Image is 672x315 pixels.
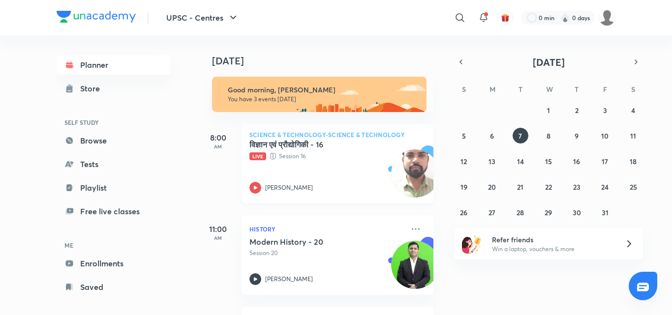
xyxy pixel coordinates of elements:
img: Abhijeet Srivastav [599,9,615,26]
a: Playlist [57,178,171,198]
abbr: October 15, 2025 [545,157,552,166]
h5: 8:00 [198,132,238,143]
abbr: Friday [603,85,607,94]
abbr: October 24, 2025 [601,182,609,192]
p: AM [198,143,238,149]
a: Planner [57,55,171,75]
button: October 23, 2025 [569,179,584,195]
abbr: October 6, 2025 [490,131,494,141]
h4: [DATE] [212,55,443,67]
abbr: October 4, 2025 [631,106,635,115]
button: October 17, 2025 [597,153,613,169]
abbr: October 17, 2025 [602,157,608,166]
button: October 11, 2025 [625,128,641,143]
span: Live [249,152,266,160]
button: October 1, 2025 [541,102,556,118]
p: Session 20 [249,249,404,258]
p: History [249,223,404,235]
button: October 10, 2025 [597,128,613,143]
button: October 31, 2025 [597,204,613,220]
button: October 2, 2025 [569,102,584,118]
abbr: October 2, 2025 [575,106,579,115]
abbr: October 14, 2025 [517,157,524,166]
p: [PERSON_NAME] [265,275,313,284]
h6: SELF STUDY [57,114,171,131]
abbr: October 13, 2025 [489,157,495,166]
abbr: October 7, 2025 [519,131,522,141]
abbr: October 10, 2025 [601,131,609,141]
abbr: October 12, 2025 [460,157,467,166]
button: October 5, 2025 [456,128,472,143]
abbr: October 21, 2025 [517,182,523,192]
p: [PERSON_NAME] [265,183,313,192]
a: Store [57,79,171,98]
abbr: October 20, 2025 [488,182,496,192]
abbr: October 18, 2025 [630,157,637,166]
a: Saved [57,277,171,297]
button: October 24, 2025 [597,179,613,195]
abbr: Saturday [631,85,635,94]
button: October 18, 2025 [625,153,641,169]
p: You have 3 events [DATE] [228,95,418,103]
abbr: October 16, 2025 [573,157,580,166]
abbr: October 22, 2025 [545,182,552,192]
button: October 8, 2025 [541,128,556,143]
a: Company Logo [57,11,136,25]
abbr: October 3, 2025 [603,106,607,115]
button: October 16, 2025 [569,153,584,169]
abbr: October 5, 2025 [462,131,466,141]
button: October 19, 2025 [456,179,472,195]
button: October 28, 2025 [513,204,528,220]
button: October 7, 2025 [513,128,528,143]
h5: 11:00 [198,223,238,235]
button: October 15, 2025 [541,153,556,169]
button: October 27, 2025 [484,204,500,220]
p: Science & Technology-Science & Technology [249,132,426,138]
h5: Modern History - 20 [249,237,372,247]
abbr: October 26, 2025 [460,208,467,217]
abbr: Wednesday [546,85,553,94]
p: Session 16 [249,151,404,161]
img: Company Logo [57,11,136,23]
button: October 13, 2025 [484,153,500,169]
abbr: October 19, 2025 [460,182,467,192]
abbr: Thursday [575,85,579,94]
a: Free live classes [57,201,171,221]
a: Enrollments [57,254,171,273]
abbr: Tuesday [519,85,522,94]
abbr: October 11, 2025 [630,131,636,141]
button: October 4, 2025 [625,102,641,118]
button: UPSC - Centres [160,8,245,28]
h6: ME [57,237,171,254]
button: October 3, 2025 [597,102,613,118]
img: avatar [501,13,510,22]
a: Browse [57,131,171,150]
abbr: October 28, 2025 [517,208,524,217]
abbr: October 29, 2025 [545,208,552,217]
button: [DATE] [468,55,629,69]
button: October 25, 2025 [625,179,641,195]
abbr: October 8, 2025 [547,131,550,141]
button: avatar [497,10,513,26]
abbr: October 27, 2025 [489,208,495,217]
abbr: October 25, 2025 [630,182,637,192]
p: AM [198,235,238,241]
button: October 22, 2025 [541,179,556,195]
h6: Refer friends [492,234,613,245]
a: Tests [57,154,171,174]
button: October 9, 2025 [569,128,584,143]
button: October 6, 2025 [484,128,500,143]
button: October 20, 2025 [484,179,500,195]
abbr: October 1, 2025 [547,106,550,115]
abbr: October 31, 2025 [602,208,609,217]
button: October 12, 2025 [456,153,472,169]
h5: विज्ञान एवं प्रौद्योगिकी - 16 [249,140,372,149]
abbr: October 23, 2025 [573,182,580,192]
div: Store [80,83,106,94]
img: morning [212,77,427,112]
img: referral [462,234,482,254]
button: October 30, 2025 [569,204,584,220]
abbr: October 30, 2025 [573,208,581,217]
abbr: Sunday [462,85,466,94]
abbr: Monday [489,85,495,94]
